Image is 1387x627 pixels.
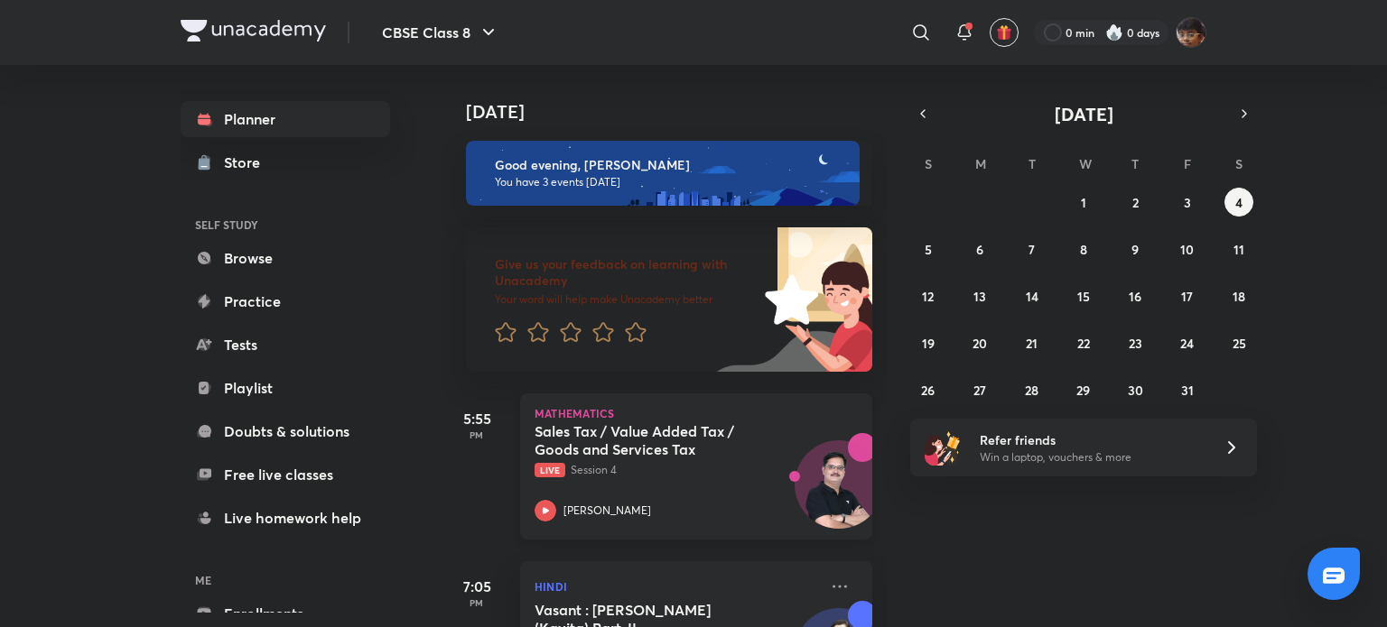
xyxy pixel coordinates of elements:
[1025,382,1038,399] abbr: October 28, 2025
[1076,382,1090,399] abbr: October 29, 2025
[181,370,390,406] a: Playlist
[1018,375,1047,404] button: October 28, 2025
[1069,375,1098,404] button: October 29, 2025
[1131,241,1139,258] abbr: October 9, 2025
[1184,194,1191,211] abbr: October 3, 2025
[1121,328,1150,357] button: October 23, 2025
[181,240,390,276] a: Browse
[535,422,759,458] h5: Sales Tax / Value Added Tax / Goods and Services Tax
[996,24,1012,41] img: avatar
[563,503,651,519] p: [PERSON_NAME]
[495,292,759,307] p: Your word will help make Unacademy better
[922,335,935,352] abbr: October 19, 2025
[1029,241,1035,258] abbr: October 7, 2025
[973,288,986,305] abbr: October 13, 2025
[441,576,513,597] h5: 7:05
[965,375,994,404] button: October 27, 2025
[1181,288,1193,305] abbr: October 17, 2025
[703,227,872,372] img: feedback_image
[975,155,986,172] abbr: Monday
[181,500,390,536] a: Live homework help
[466,141,860,206] img: evening
[1233,241,1244,258] abbr: October 11, 2025
[1128,382,1143,399] abbr: October 30, 2025
[1069,281,1098,310] button: October 15, 2025
[495,256,759,289] h6: Give us your feedback on learning with Unacademy
[441,597,513,608] p: PM
[1224,328,1253,357] button: October 25, 2025
[914,281,943,310] button: October 12, 2025
[1018,235,1047,263] button: October 7, 2025
[1173,235,1202,263] button: October 10, 2025
[181,20,326,41] img: Company Logo
[973,335,987,352] abbr: October 20, 2025
[371,14,510,51] button: CBSE Class 8
[1069,328,1098,357] button: October 22, 2025
[1055,102,1113,126] span: [DATE]
[1079,155,1092,172] abbr: Wednesday
[914,235,943,263] button: October 5, 2025
[1184,155,1191,172] abbr: Friday
[914,328,943,357] button: October 19, 2025
[181,413,390,449] a: Doubts & solutions
[535,408,858,419] p: Mathematics
[1173,328,1202,357] button: October 24, 2025
[1026,335,1038,352] abbr: October 21, 2025
[181,20,326,46] a: Company Logo
[980,449,1202,466] p: Win a laptop, vouchers & more
[925,155,932,172] abbr: Sunday
[535,576,818,597] p: Hindi
[1069,188,1098,217] button: October 1, 2025
[1121,281,1150,310] button: October 16, 2025
[1233,288,1245,305] abbr: October 18, 2025
[495,157,843,173] h6: Good evening, [PERSON_NAME]
[976,241,983,258] abbr: October 6, 2025
[914,375,943,404] button: October 26, 2025
[1235,194,1243,211] abbr: October 4, 2025
[1233,335,1246,352] abbr: October 25, 2025
[990,18,1019,47] button: avatar
[1077,288,1090,305] abbr: October 15, 2025
[181,456,390,493] a: Free live classes
[181,144,390,180] a: Store
[181,101,390,137] a: Planner
[936,101,1232,126] button: [DATE]
[1132,194,1139,211] abbr: October 2, 2025
[1181,382,1194,399] abbr: October 31, 2025
[181,565,390,595] h6: ME
[1018,328,1047,357] button: October 21, 2025
[980,430,1202,449] h6: Refer friends
[921,382,935,399] abbr: October 26, 2025
[1069,235,1098,263] button: October 8, 2025
[535,462,818,478] p: Session 4
[965,235,994,263] button: October 6, 2025
[1077,335,1090,352] abbr: October 22, 2025
[1026,288,1038,305] abbr: October 14, 2025
[441,408,513,429] h5: 5:55
[1081,194,1086,211] abbr: October 1, 2025
[925,429,961,466] img: referral
[535,463,565,477] span: Live
[1121,235,1150,263] button: October 9, 2025
[1173,375,1202,404] button: October 31, 2025
[1131,155,1139,172] abbr: Thursday
[1121,375,1150,404] button: October 30, 2025
[441,429,513,440] p: PM
[796,450,882,537] img: Avatar
[1173,188,1202,217] button: October 3, 2025
[1224,188,1253,217] button: October 4, 2025
[1080,241,1087,258] abbr: October 8, 2025
[181,283,390,319] a: Practice
[965,328,994,357] button: October 20, 2025
[973,382,986,399] abbr: October 27, 2025
[1173,281,1202,310] button: October 17, 2025
[1105,23,1123,41] img: streak
[1029,155,1036,172] abbr: Tuesday
[1129,288,1141,305] abbr: October 16, 2025
[1180,335,1194,352] abbr: October 24, 2025
[495,175,843,189] p: You have 3 events [DATE]
[466,101,890,123] h4: [DATE]
[922,288,934,305] abbr: October 12, 2025
[181,327,390,363] a: Tests
[1176,17,1206,48] img: Aayush Kumar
